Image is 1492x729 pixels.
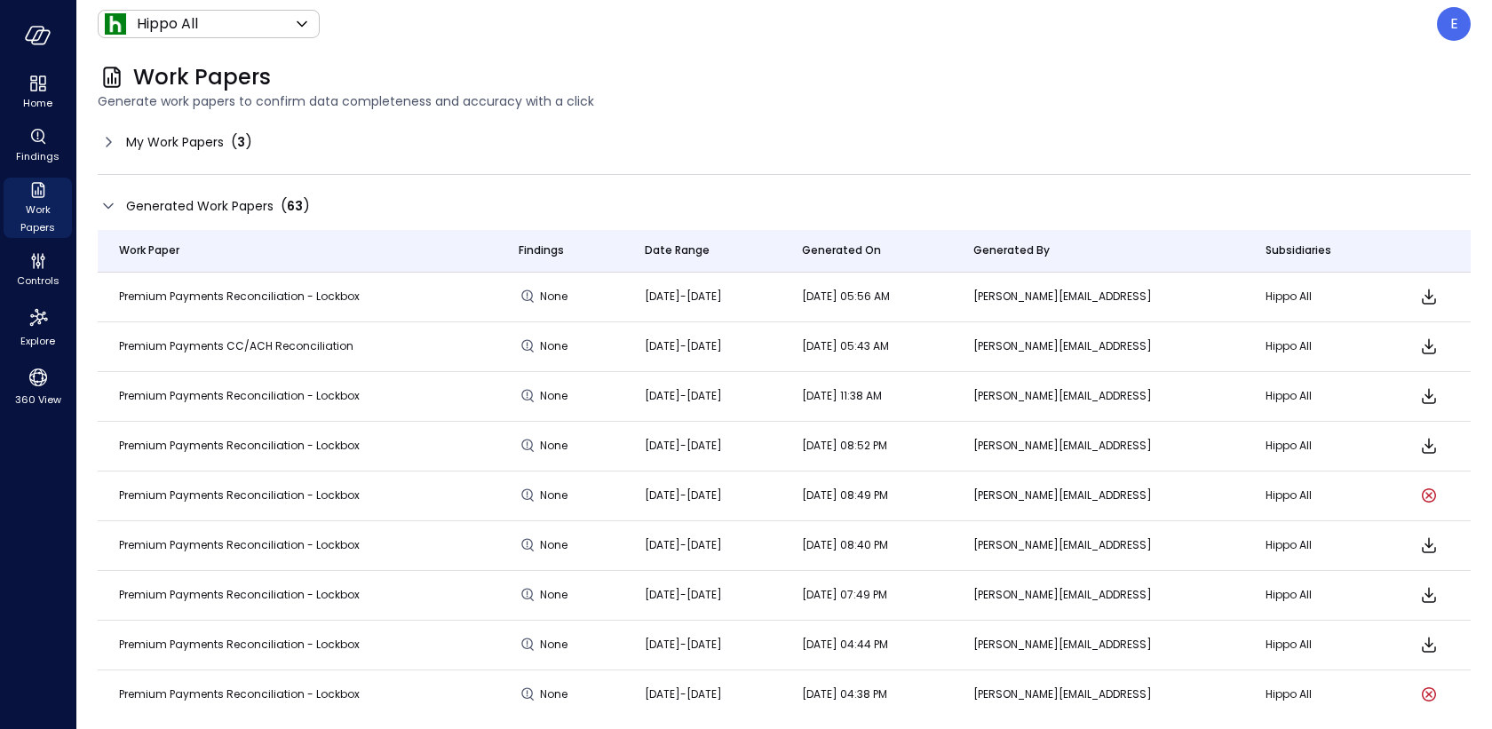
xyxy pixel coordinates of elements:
[1437,7,1471,41] div: Eleanor Yehudai
[802,637,888,652] span: [DATE] 04:44 PM
[119,289,360,304] span: Premium Payments Reconciliation - Lockbox
[98,91,1471,111] span: Generate work papers to confirm data completeness and accuracy with a click
[973,487,1223,504] p: [PERSON_NAME][EMAIL_ADDRESS]
[540,437,572,455] span: None
[802,338,889,353] span: [DATE] 05:43 AM
[540,337,572,355] span: None
[1266,586,1365,604] p: Hippo All
[1418,286,1440,307] span: Download
[645,289,722,304] span: [DATE]-[DATE]
[645,537,722,552] span: [DATE]-[DATE]
[23,94,52,112] span: Home
[4,178,72,238] div: Work Papers
[119,637,360,652] span: Premium Payments Reconciliation - Lockbox
[11,201,65,236] span: Work Papers
[973,586,1223,604] p: [PERSON_NAME][EMAIL_ADDRESS]
[645,686,722,701] span: [DATE]-[DATE]
[802,242,881,259] span: Generated On
[1266,288,1365,305] p: Hippo All
[231,131,252,153] div: ( )
[645,242,710,259] span: Date Range
[973,242,1050,259] span: Generated By
[1418,435,1440,456] span: Download
[973,288,1223,305] p: [PERSON_NAME][EMAIL_ADDRESS]
[1418,684,1440,705] button: Work paper generation failed
[973,337,1223,355] p: [PERSON_NAME][EMAIL_ADDRESS]
[645,388,722,403] span: [DATE]-[DATE]
[1418,535,1440,556] span: Download
[802,686,887,701] span: [DATE] 04:38 PM
[973,437,1223,455] p: [PERSON_NAME][EMAIL_ADDRESS]
[1266,487,1365,504] p: Hippo All
[540,536,572,554] span: None
[540,288,572,305] span: None
[4,249,72,291] div: Controls
[1266,636,1365,654] p: Hippo All
[645,438,722,453] span: [DATE]-[DATE]
[1266,685,1365,703] p: Hippo All
[1418,385,1440,407] span: Download
[540,387,572,405] span: None
[17,272,60,289] span: Controls
[1450,13,1458,35] p: E
[4,71,72,114] div: Home
[1266,337,1365,355] p: Hippo All
[1266,437,1365,455] p: Hippo All
[4,124,72,167] div: Findings
[540,685,572,703] span: None
[119,338,353,353] span: Premium Payments CC/ACH Reconciliation
[973,636,1223,654] p: [PERSON_NAME][EMAIL_ADDRESS]
[137,13,198,35] p: Hippo All
[4,362,72,410] div: 360 View
[802,587,887,602] span: [DATE] 07:49 PM
[105,13,126,35] img: Icon
[1418,336,1440,357] span: Download
[973,387,1223,405] p: [PERSON_NAME][EMAIL_ADDRESS]
[1418,584,1440,606] span: Download
[287,197,303,215] span: 63
[119,587,360,602] span: Premium Payments Reconciliation - Lockbox
[1418,634,1440,655] span: Download
[126,132,224,152] span: My Work Papers
[802,289,890,304] span: [DATE] 05:56 AM
[15,391,61,408] span: 360 View
[540,636,572,654] span: None
[802,487,888,503] span: [DATE] 08:49 PM
[1266,242,1331,259] span: Subsidiaries
[281,195,310,217] div: ( )
[119,388,360,403] span: Premium Payments Reconciliation - Lockbox
[16,147,60,165] span: Findings
[973,685,1223,703] p: [PERSON_NAME][EMAIL_ADDRESS]
[645,637,722,652] span: [DATE]-[DATE]
[20,332,55,350] span: Explore
[119,537,360,552] span: Premium Payments Reconciliation - Lockbox
[645,587,722,602] span: [DATE]-[DATE]
[119,242,179,259] span: Work Paper
[126,196,274,216] span: Generated Work Papers
[802,388,882,403] span: [DATE] 11:38 AM
[645,338,722,353] span: [DATE]-[DATE]
[1266,536,1365,554] p: Hippo All
[1418,485,1440,506] button: Work paper generation failed
[973,536,1223,554] p: [PERSON_NAME][EMAIL_ADDRESS]
[802,438,887,453] span: [DATE] 08:52 PM
[540,487,572,504] span: None
[119,686,360,701] span: Premium Payments Reconciliation - Lockbox
[133,63,271,91] span: Work Papers
[645,487,722,503] span: [DATE]-[DATE]
[540,586,572,604] span: None
[237,133,245,151] span: 3
[1266,387,1365,405] p: Hippo All
[119,438,360,453] span: Premium Payments Reconciliation - Lockbox
[519,242,564,259] span: Findings
[119,487,360,503] span: Premium Payments Reconciliation - Lockbox
[802,537,888,552] span: [DATE] 08:40 PM
[4,302,72,352] div: Explore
